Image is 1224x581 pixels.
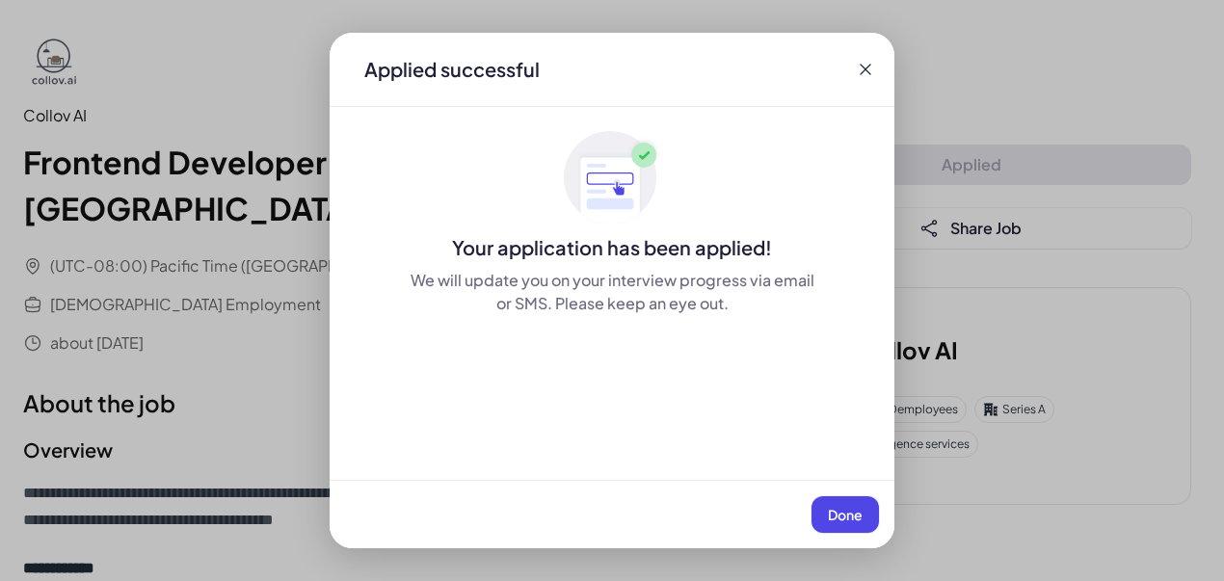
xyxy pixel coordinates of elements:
div: Your application has been applied! [330,234,894,261]
button: Done [812,496,879,533]
div: Applied successful [364,56,540,83]
div: We will update you on your interview progress via email or SMS. Please keep an eye out. [407,269,817,315]
img: ApplyedMaskGroup3.svg [564,130,660,226]
span: Done [828,506,863,523]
